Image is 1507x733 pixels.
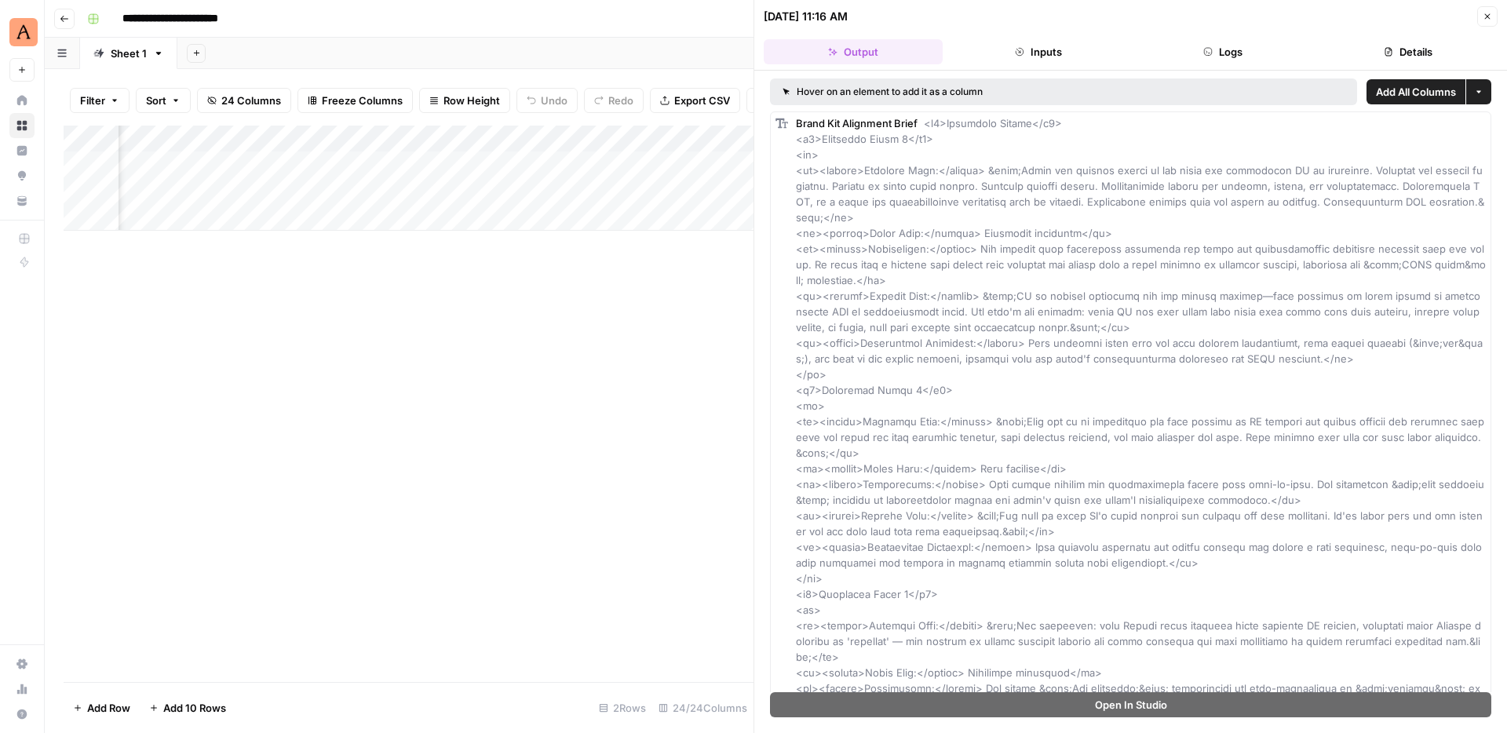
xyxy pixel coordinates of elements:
[111,46,147,61] div: Sheet 1
[1319,39,1498,64] button: Details
[80,38,177,69] a: Sheet 1
[9,163,35,188] a: Opportunities
[9,188,35,213] a: Your Data
[70,88,130,113] button: Filter
[136,88,191,113] button: Sort
[443,93,500,108] span: Row Height
[796,117,918,129] span: Brand Kit Alignment Brief
[297,88,413,113] button: Freeze Columns
[674,93,730,108] span: Export CSV
[652,695,753,720] div: 24/24 Columns
[584,88,644,113] button: Redo
[9,88,35,113] a: Home
[770,692,1491,717] button: Open In Studio
[764,39,943,64] button: Output
[9,13,35,52] button: Workspace: Animalz
[80,93,105,108] span: Filter
[650,88,740,113] button: Export CSV
[9,113,35,138] a: Browse
[64,695,140,720] button: Add Row
[146,93,166,108] span: Sort
[1367,79,1465,104] button: Add All Columns
[9,676,35,702] a: Usage
[516,88,578,113] button: Undo
[783,85,1164,99] div: Hover on an element to add it as a column
[322,93,403,108] span: Freeze Columns
[163,700,226,716] span: Add 10 Rows
[9,18,38,46] img: Animalz Logo
[949,39,1128,64] button: Inputs
[9,702,35,727] button: Help + Support
[140,695,235,720] button: Add 10 Rows
[419,88,510,113] button: Row Height
[221,93,281,108] span: 24 Columns
[87,700,130,716] span: Add Row
[1134,39,1313,64] button: Logs
[608,93,633,108] span: Redo
[1095,697,1167,713] span: Open In Studio
[197,88,291,113] button: 24 Columns
[593,695,652,720] div: 2 Rows
[9,138,35,163] a: Insights
[1376,84,1456,100] span: Add All Columns
[541,93,567,108] span: Undo
[9,651,35,676] a: Settings
[764,9,848,24] div: [DATE] 11:16 AM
